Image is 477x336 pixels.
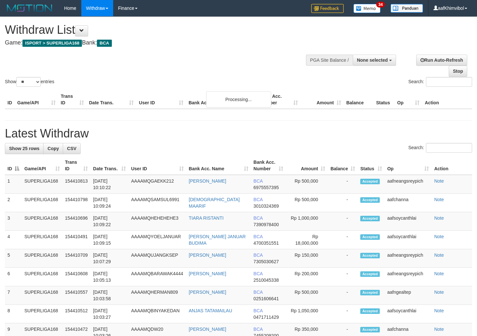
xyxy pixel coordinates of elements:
[385,249,432,268] td: aafneangsreypich
[328,305,358,323] td: -
[22,249,62,268] td: SUPERLIGA168
[360,253,380,258] span: Accepted
[385,156,432,175] th: Op: activate to sort column ascending
[357,58,388,63] span: None selected
[22,156,62,175] th: Game/API: activate to sort column ascending
[254,308,263,313] span: BCA
[254,296,279,301] span: Copy 0251606641 to clipboard
[5,249,22,268] td: 5
[206,91,271,108] div: Processing...
[97,40,112,47] span: BCA
[360,179,380,184] span: Accepted
[408,77,472,87] label: Search:
[426,77,472,87] input: Search:
[43,143,63,154] a: Copy
[62,194,91,212] td: 154410798
[22,212,62,231] td: SUPERLIGA168
[328,249,358,268] td: -
[90,212,128,231] td: [DATE] 10:09:22
[434,234,444,239] a: Note
[434,290,444,295] a: Note
[5,143,44,154] a: Show 25 rows
[286,231,328,249] td: Rp 18,000,000
[5,175,22,194] td: 1
[286,268,328,286] td: Rp 200,000
[385,212,432,231] td: aafsoycanthlai
[62,268,91,286] td: 154410608
[254,215,263,221] span: BCA
[90,231,128,249] td: [DATE] 10:09:15
[5,23,311,36] h1: Withdraw List
[251,156,286,175] th: Bank Acc. Number: activate to sort column ascending
[22,268,62,286] td: SUPERLIGA168
[5,231,22,249] td: 4
[254,290,263,295] span: BCA
[90,305,128,323] td: [DATE] 10:03:27
[254,252,263,258] span: BCA
[128,249,186,268] td: AAAAMQUJANGKSEP
[22,286,62,305] td: SUPERLIGA168
[189,290,226,295] a: [PERSON_NAME]
[254,240,279,246] span: Copy 4700351551 to clipboard
[254,222,279,227] span: Copy 7390978400 to clipboard
[128,175,186,194] td: AAAAMQGAEKK212
[311,4,344,13] img: Feedback.jpg
[358,156,385,175] th: Status: activate to sort column ascending
[254,197,263,202] span: BCA
[254,234,263,239] span: BCA
[385,268,432,286] td: aafneangsreypich
[408,143,472,153] label: Search:
[254,178,263,184] span: BCA
[328,231,358,249] td: -
[286,212,328,231] td: Rp 1,000,000
[328,268,358,286] td: -
[5,212,22,231] td: 3
[254,315,279,320] span: Copy 0471711429 to clipboard
[128,268,186,286] td: AAAAMQBARAWAK4444
[189,197,240,209] a: [DEMOGRAPHIC_DATA] MAARIF
[189,252,226,258] a: [PERSON_NAME]
[62,286,91,305] td: 154410557
[189,271,226,276] a: [PERSON_NAME]
[186,156,251,175] th: Bank Acc. Name: activate to sort column ascending
[22,40,82,47] span: ISPORT > SUPERLIGA168
[186,90,257,109] th: Bank Acc. Name
[376,2,385,7] span: 34
[254,271,263,276] span: BCA
[254,278,279,283] span: Copy 2510045338 to clipboard
[128,286,186,305] td: AAAAMQHERMAN809
[189,234,246,246] a: [PERSON_NAME] JANUAR BUDIMA
[5,127,472,140] h1: Latest Withdraw
[360,327,380,332] span: Accepted
[62,175,91,194] td: 154410813
[58,90,86,109] th: Trans ID
[344,90,374,109] th: Balance
[286,156,328,175] th: Amount: activate to sort column ascending
[254,203,279,209] span: Copy 3010324369 to clipboard
[189,327,226,332] a: [PERSON_NAME]
[254,259,279,264] span: Copy 7305030627 to clipboard
[47,146,59,151] span: Copy
[385,305,432,323] td: aafsoycanthlai
[434,178,444,184] a: Note
[306,55,353,66] div: PGA Site Balance /
[416,55,467,66] a: Run Auto-Refresh
[328,175,358,194] td: -
[5,77,54,87] label: Show entries
[90,175,128,194] td: [DATE] 10:10:22
[360,197,380,203] span: Accepted
[449,66,467,77] a: Stop
[360,271,380,277] span: Accepted
[15,90,58,109] th: Game/API
[286,249,328,268] td: Rp 150,000
[426,143,472,153] input: Search:
[136,90,186,109] th: User ID
[5,40,311,46] h4: Game: Bank:
[286,175,328,194] td: Rp 500,000
[328,156,358,175] th: Balance: activate to sort column ascending
[286,286,328,305] td: Rp 500,000
[189,215,224,221] a: TIARA RISTANTI
[22,194,62,212] td: SUPERLIGA168
[374,90,395,109] th: Status
[62,212,91,231] td: 154410696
